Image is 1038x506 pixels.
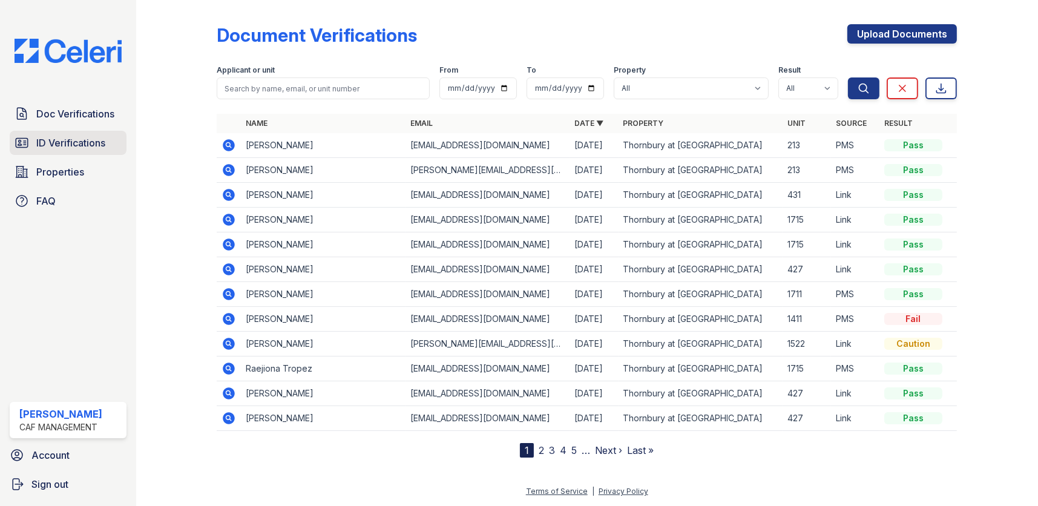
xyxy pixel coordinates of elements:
[884,412,942,424] div: Pass
[570,158,619,183] td: [DATE]
[36,136,105,150] span: ID Verifications
[783,158,831,183] td: 213
[36,107,114,121] span: Doc Verifications
[241,381,406,406] td: [PERSON_NAME]
[884,288,942,300] div: Pass
[406,406,570,431] td: [EMAIL_ADDRESS][DOMAIN_NAME]
[406,133,570,158] td: [EMAIL_ADDRESS][DOMAIN_NAME]
[5,39,131,63] img: CE_Logo_Blue-a8612792a0a2168367f1c8372b55b34899dd931a85d93a1a3d3e32e68fde9ad4.png
[570,257,619,282] td: [DATE]
[5,443,131,467] a: Account
[619,232,783,257] td: Thornbury at [GEOGRAPHIC_DATA]
[570,208,619,232] td: [DATE]
[831,332,879,356] td: Link
[241,307,406,332] td: [PERSON_NAME]
[831,208,879,232] td: Link
[520,443,534,458] div: 1
[836,119,867,128] a: Source
[570,332,619,356] td: [DATE]
[571,444,577,456] a: 5
[783,257,831,282] td: 427
[614,65,646,75] label: Property
[406,282,570,307] td: [EMAIL_ADDRESS][DOMAIN_NAME]
[406,381,570,406] td: [EMAIL_ADDRESS][DOMAIN_NAME]
[570,307,619,332] td: [DATE]
[884,238,942,251] div: Pass
[241,406,406,431] td: [PERSON_NAME]
[526,487,588,496] a: Terms of Service
[560,444,567,456] a: 4
[619,282,783,307] td: Thornbury at [GEOGRAPHIC_DATA]
[619,307,783,332] td: Thornbury at [GEOGRAPHIC_DATA]
[36,165,84,179] span: Properties
[592,487,594,496] div: |
[619,332,783,356] td: Thornbury at [GEOGRAPHIC_DATA]
[783,356,831,381] td: 1715
[570,356,619,381] td: [DATE]
[831,183,879,208] td: Link
[570,282,619,307] td: [DATE]
[787,119,806,128] a: Unit
[619,381,783,406] td: Thornbury at [GEOGRAPHIC_DATA]
[570,381,619,406] td: [DATE]
[527,65,536,75] label: To
[783,381,831,406] td: 427
[595,444,622,456] a: Next ›
[217,77,430,99] input: Search by name, email, or unit number
[783,133,831,158] td: 213
[884,139,942,151] div: Pass
[884,338,942,350] div: Caution
[406,208,570,232] td: [EMAIL_ADDRESS][DOMAIN_NAME]
[406,158,570,183] td: [PERSON_NAME][EMAIL_ADDRESS][DOMAIN_NAME]
[619,208,783,232] td: Thornbury at [GEOGRAPHIC_DATA]
[36,194,56,208] span: FAQ
[619,158,783,183] td: Thornbury at [GEOGRAPHIC_DATA]
[619,356,783,381] td: Thornbury at [GEOGRAPHIC_DATA]
[783,332,831,356] td: 1522
[831,133,879,158] td: PMS
[406,257,570,282] td: [EMAIL_ADDRESS][DOMAIN_NAME]
[570,133,619,158] td: [DATE]
[246,119,268,128] a: Name
[439,65,458,75] label: From
[831,307,879,332] td: PMS
[241,158,406,183] td: [PERSON_NAME]
[570,232,619,257] td: [DATE]
[627,444,654,456] a: Last »
[10,131,126,155] a: ID Verifications
[241,257,406,282] td: [PERSON_NAME]
[831,356,879,381] td: PMS
[406,232,570,257] td: [EMAIL_ADDRESS][DOMAIN_NAME]
[783,406,831,431] td: 427
[783,282,831,307] td: 1711
[619,133,783,158] td: Thornbury at [GEOGRAPHIC_DATA]
[217,65,275,75] label: Applicant or unit
[884,313,942,325] div: Fail
[241,232,406,257] td: [PERSON_NAME]
[619,406,783,431] td: Thornbury at [GEOGRAPHIC_DATA]
[410,119,433,128] a: Email
[847,24,957,44] a: Upload Documents
[406,307,570,332] td: [EMAIL_ADDRESS][DOMAIN_NAME]
[783,183,831,208] td: 431
[619,257,783,282] td: Thornbury at [GEOGRAPHIC_DATA]
[241,133,406,158] td: [PERSON_NAME]
[884,189,942,201] div: Pass
[406,332,570,356] td: [PERSON_NAME][EMAIL_ADDRESS][DOMAIN_NAME]
[19,421,102,433] div: CAF Management
[623,119,664,128] a: Property
[582,443,590,458] span: …
[884,363,942,375] div: Pass
[241,356,406,381] td: Raejiona Tropez
[5,472,131,496] a: Sign out
[599,487,648,496] a: Privacy Policy
[406,183,570,208] td: [EMAIL_ADDRESS][DOMAIN_NAME]
[10,160,126,184] a: Properties
[549,444,555,456] a: 3
[31,448,70,462] span: Account
[217,24,417,46] div: Document Verifications
[831,232,879,257] td: Link
[575,119,604,128] a: Date ▼
[831,381,879,406] td: Link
